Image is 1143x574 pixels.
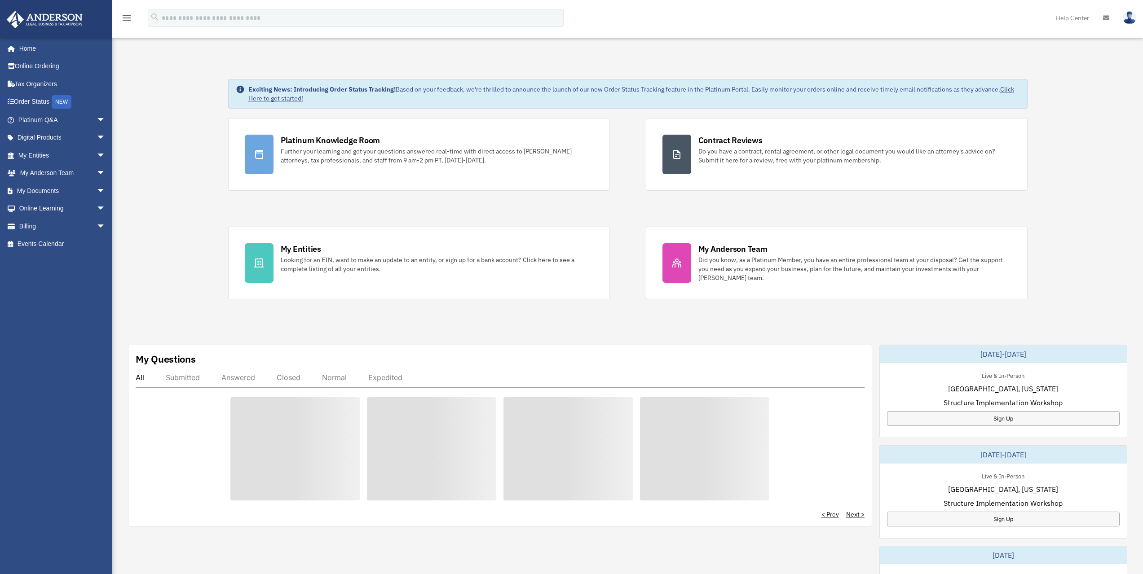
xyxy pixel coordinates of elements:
a: Platinum Q&Aarrow_drop_down [6,111,119,129]
strong: Exciting News: Introducing Order Status Tracking! [248,85,396,93]
a: Billingarrow_drop_down [6,217,119,235]
div: [DATE]-[DATE] [880,446,1127,464]
i: search [150,12,160,22]
span: Structure Implementation Workshop [944,498,1063,508]
i: menu [121,13,132,23]
a: Tax Organizers [6,75,119,93]
a: My Documentsarrow_drop_down [6,182,119,200]
img: User Pic [1123,11,1136,24]
a: menu [121,16,132,23]
span: [GEOGRAPHIC_DATA], [US_STATE] [948,383,1058,394]
div: My Entities [281,243,321,254]
span: arrow_drop_down [97,146,115,165]
a: Click Here to get started! [248,85,1014,102]
div: Looking for an EIN, want to make an update to an entity, or sign up for a bank account? Click her... [281,255,593,273]
div: Live & In-Person [975,370,1032,380]
span: [GEOGRAPHIC_DATA], [US_STATE] [948,484,1058,495]
div: NEW [52,95,71,109]
span: Structure Implementation Workshop [944,397,1063,408]
a: Order StatusNEW [6,93,119,111]
span: arrow_drop_down [97,111,115,129]
div: Normal [322,373,347,382]
a: Online Learningarrow_drop_down [6,200,119,218]
a: My Entitiesarrow_drop_down [6,146,119,164]
div: Did you know, as a Platinum Member, you have an entire professional team at your disposal? Get th... [698,255,1011,282]
span: arrow_drop_down [97,164,115,183]
a: Next > [846,510,865,519]
a: Digital Productsarrow_drop_down [6,129,119,147]
div: Further your learning and get your questions answered real-time with direct access to [PERSON_NAM... [281,147,593,165]
div: My Anderson Team [698,243,768,254]
a: < Prev [821,510,839,519]
div: My Questions [136,352,196,366]
div: [DATE]-[DATE] [880,345,1127,363]
a: My Anderson Teamarrow_drop_down [6,164,119,182]
a: Online Ordering [6,57,119,75]
div: Submitted [166,373,200,382]
a: Home [6,39,115,57]
img: Anderson Advisors Platinum Portal [4,11,85,28]
a: Events Calendar [6,235,119,253]
span: arrow_drop_down [97,217,115,236]
div: Live & In-Person [975,471,1032,480]
span: arrow_drop_down [97,182,115,200]
div: Platinum Knowledge Room [281,135,380,146]
span: arrow_drop_down [97,129,115,147]
a: My Anderson Team Did you know, as a Platinum Member, you have an entire professional team at your... [646,227,1028,299]
a: Sign Up [887,411,1120,426]
div: Do you have a contract, rental agreement, or other legal document you would like an attorney's ad... [698,147,1011,165]
div: All [136,373,144,382]
div: Based on your feedback, we're thrilled to announce the launch of our new Order Status Tracking fe... [248,85,1020,103]
span: arrow_drop_down [97,200,115,218]
div: Answered [221,373,255,382]
a: My Entities Looking for an EIN, want to make an update to an entity, or sign up for a bank accoun... [228,227,610,299]
a: Sign Up [887,512,1120,526]
div: Expedited [368,373,402,382]
div: Contract Reviews [698,135,763,146]
a: Platinum Knowledge Room Further your learning and get your questions answered real-time with dire... [228,118,610,191]
div: [DATE] [880,546,1127,564]
div: Closed [277,373,300,382]
a: Contract Reviews Do you have a contract, rental agreement, or other legal document you would like... [646,118,1028,191]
